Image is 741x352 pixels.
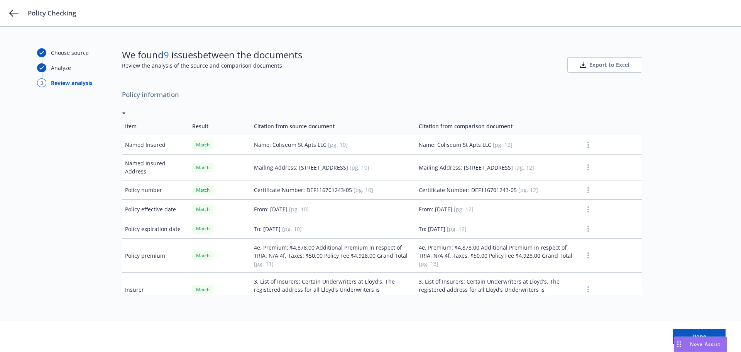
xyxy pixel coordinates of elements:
td: 3. List of Insurers: Certain Underwriters at Lloyd's. The registered address for all Lloyd’s Unde... [416,272,580,306]
button: Export to Excel [567,57,642,73]
span: We found issues between the documents [122,48,302,61]
div: Analyze [51,64,71,72]
td: Name: Coliseum St Apts LLC [251,135,416,155]
span: Done [692,333,706,340]
div: Drag to move [674,337,684,352]
td: Named Insured [122,135,189,155]
span: Nova Assist [690,341,721,347]
span: [pg. 10] [350,164,369,171]
td: Policy expiration date [122,219,189,238]
button: Nova Assist [674,337,727,352]
span: 9 [164,48,169,61]
td: 4e. Premium: $4,878.00 Additional Premium in respect of TRIA: N/A 4f. Taxes: $50.00 Policy Fee $4... [416,238,580,272]
td: Mailing Address: [STREET_ADDRESS] [251,155,416,180]
button: Done [673,329,726,344]
span: Policy information [122,87,642,103]
span: Export to Excel [589,61,629,69]
td: Result [189,117,251,135]
td: Policy number [122,180,189,200]
td: Certificate Number: DEF116701243-05 [416,180,580,200]
td: Citation from source document [251,117,416,135]
span: [pg. 10] [289,206,309,213]
span: [pg. 12] [514,164,534,171]
span: [pg. 12] [454,206,474,213]
div: Match [192,204,213,214]
td: 4e. Premium: $4,878.00 Additional Premium in respect of TRIA: N/A 4f. Taxes: $50.00 Policy Fee $4... [251,238,416,272]
div: 3 [37,78,46,87]
span: [pg. 12] [518,186,538,194]
div: Match [192,163,213,172]
td: Item [122,117,189,135]
span: [pg. 12] [447,225,467,233]
div: Match [192,140,213,150]
td: Insurer [122,272,189,306]
span: [pg. 10] [354,186,373,194]
div: Match [192,251,213,260]
div: Match [192,285,213,294]
td: From: [DATE] [416,200,580,219]
span: Policy Checking [28,9,76,18]
span: [pg. 12] [493,141,513,148]
span: [pg. 13] [419,260,438,267]
span: Review the analysis of the source and comparison documents [122,61,302,70]
div: Match [192,224,213,233]
div: Choose source [51,49,89,57]
td: Policy premium [122,238,189,272]
span: [pg. 11] [254,260,274,267]
span: [pg. 10] [282,225,302,233]
td: 3. List of Insurers: Certain Underwriters at Lloyd's. The registered address for all Lloyd’s Unde... [251,272,416,306]
td: Named Insured Address [122,155,189,180]
td: From: [DATE] [251,200,416,219]
span: [pg. 10] [328,141,348,148]
td: To: [DATE] [251,219,416,238]
td: Certificate Number: DEF116701243-05 [251,180,416,200]
div: Review analysis [51,79,93,87]
td: Name: Coliseum St Apts LLC [416,135,580,155]
td: Citation from comparison document [416,117,580,135]
td: Policy effective date [122,200,189,219]
a: see full text [474,294,504,301]
div: Match [192,185,213,195]
td: Mailing Address: [STREET_ADDRESS] [416,155,580,180]
td: To: [DATE] [416,219,580,238]
a: see full text [309,294,339,301]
